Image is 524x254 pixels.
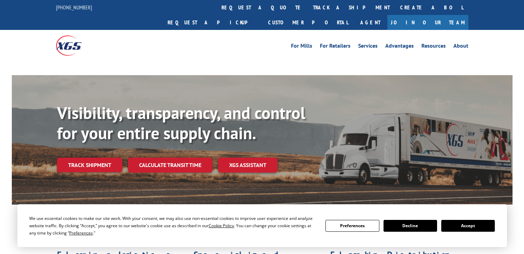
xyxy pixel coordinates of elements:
[209,223,234,229] span: Cookie Policy
[57,102,305,144] b: Visibility, transparency, and control for your entire supply chain.
[441,220,495,232] button: Accept
[17,204,507,247] div: Cookie Consent Prompt
[320,43,350,51] a: For Retailers
[291,43,312,51] a: For Mills
[325,220,379,232] button: Preferences
[29,215,317,237] div: We use essential cookies to make our site work. With your consent, we may also use non-essential ...
[263,15,353,30] a: Customer Portal
[358,43,378,51] a: Services
[353,15,387,30] a: Agent
[128,158,212,173] a: Calculate transit time
[162,15,263,30] a: Request a pickup
[421,43,446,51] a: Resources
[384,220,437,232] button: Decline
[57,158,122,172] a: Track shipment
[387,15,468,30] a: Join Our Team
[385,43,414,51] a: Advantages
[453,43,468,51] a: About
[69,230,93,236] span: Preferences
[218,158,277,173] a: XGS ASSISTANT
[56,4,92,11] a: [PHONE_NUMBER]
